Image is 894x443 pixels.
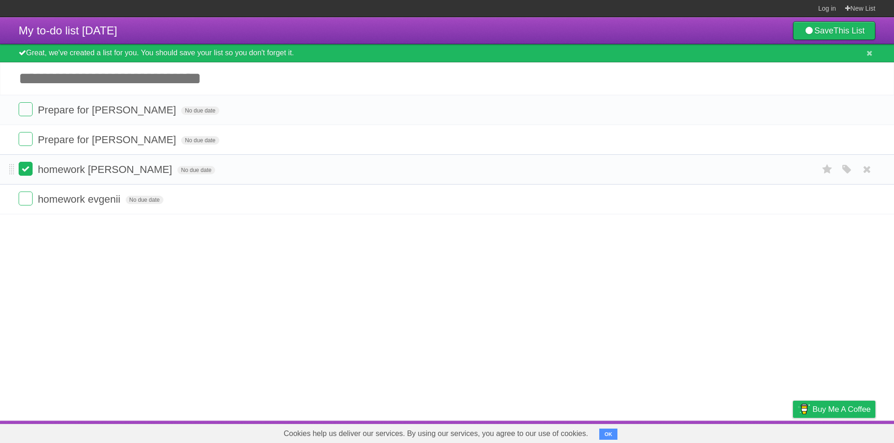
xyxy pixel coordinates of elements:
span: Prepare for [PERSON_NAME] [38,104,178,116]
span: No due date [126,196,163,204]
span: Prepare for [PERSON_NAME] [38,134,178,145]
span: homework evgenii [38,193,122,205]
span: My to-do list [DATE] [19,24,117,37]
b: This List [833,26,865,35]
a: Suggest a feature [817,423,875,441]
label: Done [19,132,33,146]
span: Buy me a coffee [813,401,871,417]
a: Buy me a coffee [793,401,875,418]
label: Star task [819,162,836,177]
label: Done [19,192,33,205]
a: SaveThis List [793,21,875,40]
label: Done [19,102,33,116]
span: No due date [181,136,219,145]
button: OK [599,429,617,440]
span: Cookies help us deliver our services. By using our services, you agree to our use of cookies. [274,424,597,443]
span: homework [PERSON_NAME] [38,164,175,175]
label: Done [19,162,33,176]
span: No due date [177,166,215,174]
a: Developers [700,423,738,441]
a: About [669,423,689,441]
img: Buy me a coffee [798,401,810,417]
span: No due date [181,106,219,115]
a: Terms [749,423,770,441]
a: Privacy [781,423,805,441]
